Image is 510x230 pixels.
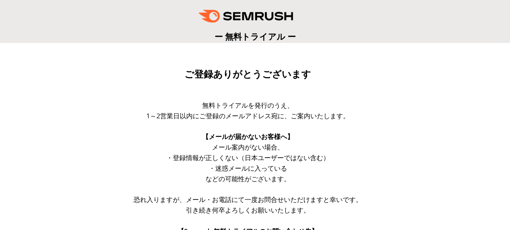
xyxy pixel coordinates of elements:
[202,101,294,110] span: 無料トライアルを発行のうえ、
[134,195,362,204] span: 恐れ入りますが、メール・お電話にて一度お問合せいただけますと幸いです。
[209,164,287,172] span: ・迷惑メールに入っている
[184,69,311,80] span: ご登録ありがとうございます
[212,143,284,151] span: メール案内がない場合、
[166,153,330,162] span: ・登録情報が正しくない（日本ユーザーではない含む）
[205,174,290,183] span: などの可能性がございます。
[202,132,294,141] span: 【メールが届かないお客様へ】
[186,206,310,214] span: 引き続き何卒よろしくお願いいたします。
[146,111,350,120] span: 1～2営業日以内にご登録のメールアドレス宛に、ご案内いたします。
[215,31,296,42] span: ー 無料トライアル ー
